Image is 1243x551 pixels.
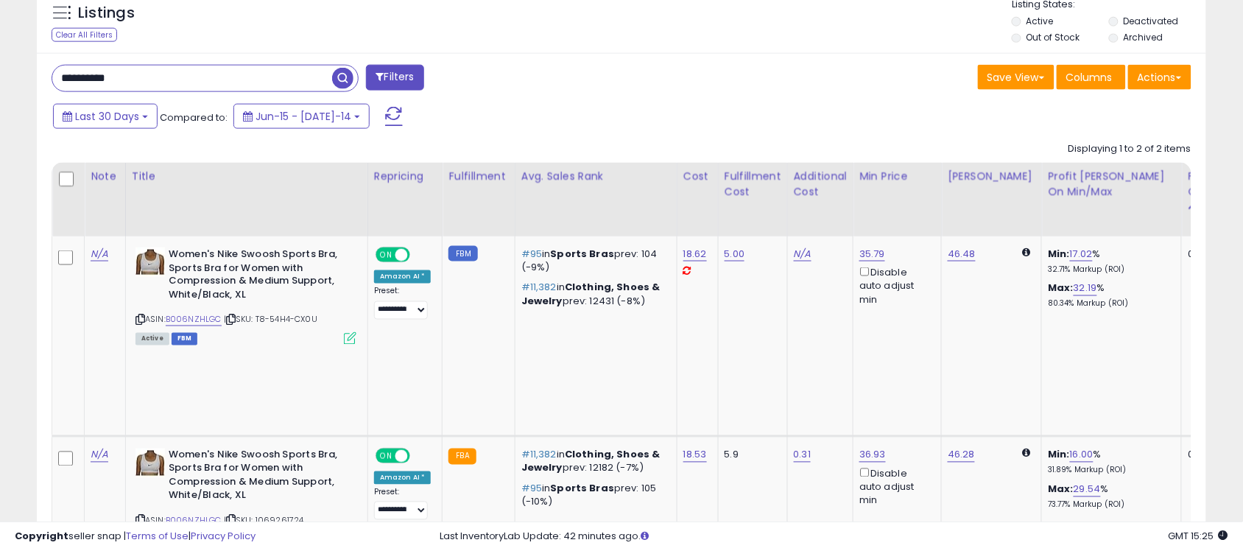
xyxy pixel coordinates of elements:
button: Actions [1128,65,1191,90]
div: Repricing [374,169,437,184]
p: 73.77% Markup (ROI) [1048,500,1170,510]
a: 29.54 [1074,482,1101,497]
a: Privacy Policy [191,529,256,543]
a: 46.48 [948,247,976,262]
a: B006NZHLGC [166,314,222,326]
div: 5.9 [725,449,776,462]
b: Women's Nike Swoosh Sports Bra, Sports Bra for Women with Compression & Medium Support, White/Bla... [169,248,348,306]
div: Note [91,169,119,184]
span: OFF [408,449,432,462]
label: Archived [1124,31,1163,43]
a: N/A [794,247,811,262]
span: #95 [521,482,542,496]
span: Clothing, Shoes & Jewelry [521,448,661,475]
div: % [1048,449,1170,476]
small: FBM [448,246,477,262]
span: All listings currently available for purchase on Amazon [135,333,169,345]
a: 36.93 [859,448,886,463]
div: Clear All Filters [52,28,117,42]
span: Jun-15 - [DATE]-14 [256,109,351,124]
p: in prev: 12431 (-8%) [521,281,666,308]
span: Compared to: [160,110,228,124]
th: The percentage added to the cost of goods (COGS) that forms the calculator for Min & Max prices. [1042,163,1182,236]
button: Save View [978,65,1054,90]
a: 35.79 [859,247,885,262]
div: Fulfillment [448,169,508,184]
div: Profit [PERSON_NAME] on Min/Max [1048,169,1175,200]
span: Last 30 Days [75,109,139,124]
div: Avg. Sales Rank [521,169,671,184]
p: 31.89% Markup (ROI) [1048,466,1170,476]
a: Terms of Use [126,529,189,543]
img: 41oWnjVlS0L._SL40_.jpg [135,248,165,277]
h5: Listings [78,3,135,24]
span: | SKU: T8-54H4-CX0U [224,314,317,326]
p: 32.71% Markup (ROI) [1048,264,1170,275]
button: Jun-15 - [DATE]-14 [233,104,370,129]
strong: Copyright [15,529,68,543]
div: Cost [683,169,712,184]
div: Amazon AI * [374,471,432,485]
button: Last 30 Days [53,104,158,129]
span: Columns [1066,70,1113,85]
div: Preset: [374,488,432,521]
p: in prev: 104 (-9%) [521,248,666,274]
div: Fulfillable Quantity [1188,169,1239,200]
div: Displaying 1 to 2 of 2 items [1068,142,1191,156]
a: N/A [91,448,108,463]
a: 32.19 [1074,281,1097,296]
b: Women's Nike Swoosh Sports Bra, Sports Bra for Women with Compression & Medium Support, White/Bla... [169,449,348,507]
span: 2025-08-14 15:25 GMT [1169,529,1228,543]
span: Sports Bras [551,482,615,496]
div: Additional Cost [794,169,848,200]
img: 41oWnjVlS0L._SL40_.jpg [135,449,165,478]
button: Filters [366,65,423,91]
label: Deactivated [1124,15,1179,27]
p: in prev: 12182 (-7%) [521,449,666,475]
label: Active [1027,15,1054,27]
div: Title [132,169,362,184]
b: Min: [1048,448,1070,462]
span: ON [377,449,395,462]
div: % [1048,282,1170,309]
span: #11,382 [521,281,557,295]
p: 80.34% Markup (ROI) [1048,299,1170,309]
span: #95 [521,247,542,261]
div: % [1048,248,1170,275]
span: ON [377,249,395,262]
label: Out of Stock [1027,31,1080,43]
div: Amazon AI * [374,270,432,284]
button: Columns [1057,65,1126,90]
b: Max: [1048,482,1074,496]
div: 0 [1188,449,1233,462]
a: 0.31 [794,448,811,463]
span: Clothing, Shoes & Jewelry [521,281,661,308]
span: Sports Bras [551,247,615,261]
p: in prev: 105 (-10%) [521,482,666,509]
a: N/A [91,247,108,262]
div: Min Price [859,169,935,184]
small: FBA [448,449,476,465]
div: Disable auto adjust min [859,466,930,508]
span: #11,382 [521,448,557,462]
a: 18.62 [683,247,707,262]
div: Fulfillment Cost [725,169,781,200]
div: Last InventoryLab Update: 42 minutes ago. [440,530,1228,544]
div: ASIN: [135,248,356,343]
div: 0 [1188,248,1233,261]
div: Preset: [374,287,432,320]
a: 16.00 [1070,448,1094,463]
a: 46.28 [948,448,975,463]
div: % [1048,483,1170,510]
b: Min: [1048,247,1070,261]
b: Max: [1048,281,1074,295]
a: 18.53 [683,448,707,463]
div: seller snap | | [15,530,256,544]
a: 17.02 [1070,247,1093,262]
span: OFF [408,249,432,262]
a: 5.00 [725,247,745,262]
span: FBM [172,333,198,345]
div: [PERSON_NAME] [948,169,1035,184]
div: Disable auto adjust min [859,264,930,307]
